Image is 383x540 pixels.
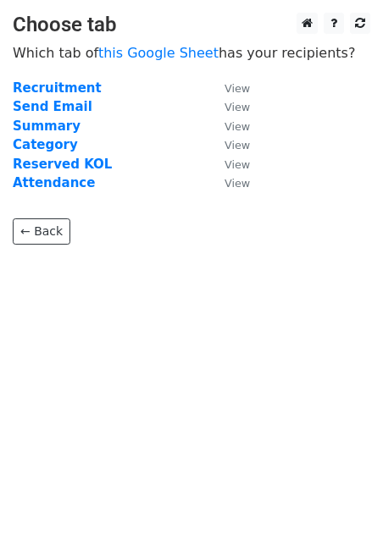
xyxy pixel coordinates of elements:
[13,44,370,62] p: Which tab of has your recipients?
[208,157,250,172] a: View
[13,99,92,114] a: Send Email
[13,118,80,134] a: Summary
[225,82,250,95] small: View
[225,139,250,152] small: View
[225,177,250,190] small: View
[13,13,370,37] h3: Choose tab
[13,175,95,190] a: Attendance
[13,137,78,152] a: Category
[13,218,70,245] a: ← Back
[208,99,250,114] a: View
[98,45,219,61] a: this Google Sheet
[13,157,112,172] a: Reserved KOL
[208,80,250,96] a: View
[225,101,250,113] small: View
[208,118,250,134] a: View
[208,175,250,190] a: View
[225,120,250,133] small: View
[225,158,250,171] small: View
[208,137,250,152] a: View
[13,80,102,96] a: Recruitment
